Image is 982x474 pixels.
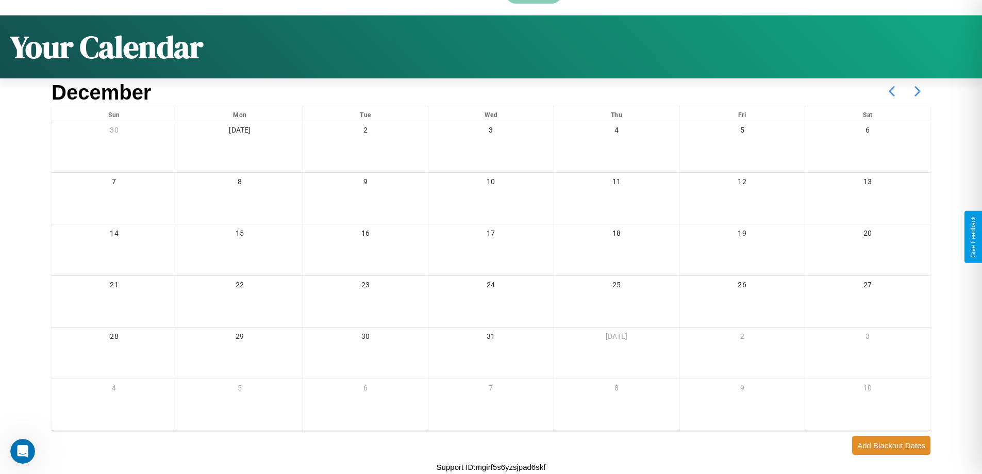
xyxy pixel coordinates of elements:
[679,121,805,142] div: 5
[805,276,930,297] div: 27
[428,379,554,400] div: 7
[428,276,554,297] div: 24
[177,379,303,400] div: 5
[805,328,930,349] div: 3
[177,106,303,121] div: Mon
[679,173,805,194] div: 12
[554,173,679,194] div: 11
[428,106,554,121] div: Wed
[852,436,930,455] button: Add Blackout Dates
[52,106,177,121] div: Sun
[177,173,303,194] div: 8
[805,224,930,246] div: 20
[428,173,554,194] div: 10
[52,81,151,104] h2: December
[805,121,930,142] div: 6
[52,328,177,349] div: 28
[303,224,428,246] div: 16
[437,460,546,474] p: Support ID: mgirf5s6yzsjpad6skf
[52,379,177,400] div: 4
[554,224,679,246] div: 18
[303,173,428,194] div: 9
[554,276,679,297] div: 25
[679,276,805,297] div: 26
[554,328,679,349] div: [DATE]
[554,106,679,121] div: Thu
[554,121,679,142] div: 4
[805,173,930,194] div: 13
[177,121,303,142] div: [DATE]
[679,106,805,121] div: Fri
[303,379,428,400] div: 6
[52,121,177,142] div: 30
[10,26,203,68] h1: Your Calendar
[10,439,35,464] iframe: Intercom live chat
[177,224,303,246] div: 15
[679,224,805,246] div: 19
[805,379,930,400] div: 10
[52,276,177,297] div: 21
[428,121,554,142] div: 3
[679,379,805,400] div: 9
[428,328,554,349] div: 31
[554,379,679,400] div: 8
[303,276,428,297] div: 23
[303,328,428,349] div: 30
[303,121,428,142] div: 2
[177,276,303,297] div: 22
[679,328,805,349] div: 2
[177,328,303,349] div: 29
[805,106,930,121] div: Sat
[970,216,977,258] div: Give Feedback
[428,224,554,246] div: 17
[52,224,177,246] div: 14
[52,173,177,194] div: 7
[303,106,428,121] div: Tue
